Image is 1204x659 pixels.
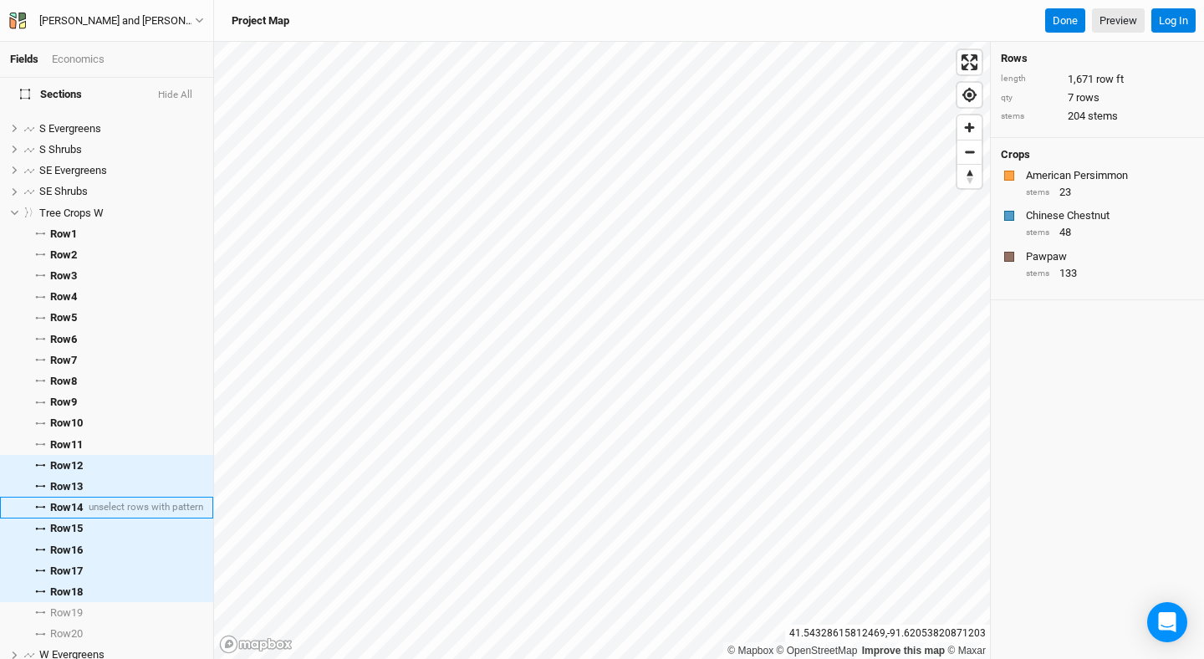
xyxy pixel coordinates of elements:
[39,143,82,156] span: S Shrubs
[957,164,982,188] button: Reset bearing to north
[219,635,293,654] a: Mapbox logo
[50,311,77,324] span: Row 5
[50,544,83,557] span: Row 16
[1001,90,1194,105] div: 7
[1026,268,1051,280] div: stems
[1045,8,1085,33] button: Done
[727,645,773,656] a: Mapbox
[957,83,982,107] button: Find my location
[1026,186,1051,199] div: stems
[1151,8,1196,33] button: Log In
[39,185,203,198] div: SE Shrubs
[232,14,289,28] h3: Project Map
[777,645,858,656] a: OpenStreetMap
[50,501,83,514] span: Row 14
[957,115,982,140] button: Zoom in
[1001,109,1194,124] div: 204
[957,50,982,74] button: Enter fullscreen
[10,53,38,65] a: Fields
[39,101,93,114] span: NW Shrubs
[39,122,203,135] div: S Evergreens
[1001,73,1059,85] div: length
[785,625,990,642] div: 41.54328615812469 , -91.62053820871203
[39,13,195,29] div: [PERSON_NAME] and [PERSON_NAME]
[1001,72,1194,87] div: 1,671
[50,375,77,388] span: Row 8
[957,165,982,188] span: Reset bearing to north
[1026,225,1194,240] div: 48
[1026,249,1191,264] div: Pawpaw
[39,185,88,197] span: SE Shrubs
[85,497,203,518] span: unselect rows with pattern
[1001,92,1059,105] div: qty
[1147,602,1187,642] div: Open Intercom Messenger
[1001,148,1030,161] h4: Crops
[20,88,82,101] span: Sections
[50,416,83,430] span: Row 10
[50,333,77,346] span: Row 6
[39,164,203,177] div: SE Evergreens
[50,354,77,367] span: Row 7
[1026,208,1191,223] div: Chinese Chestnut
[50,438,83,452] span: Row 11
[1026,168,1191,183] div: American Persimmon
[50,227,77,241] span: Row 1
[1076,90,1099,105] span: rows
[39,207,203,220] div: Tree Crops W
[39,122,101,135] span: S Evergreens
[214,42,990,659] canvas: Map
[1001,110,1059,123] div: stems
[1092,8,1145,33] a: Preview
[39,143,203,156] div: S Shrubs
[1026,227,1051,239] div: stems
[862,645,945,656] a: Improve this map
[50,480,83,493] span: Row 13
[39,13,195,29] div: Katie and Nicki
[50,269,77,283] span: Row 3
[1088,109,1118,124] span: stems
[8,12,205,30] button: [PERSON_NAME] and [PERSON_NAME]
[50,396,77,409] span: Row 9
[1001,52,1194,65] h4: Rows
[50,606,83,620] span: Row 19
[50,627,83,641] span: Row 20
[957,140,982,164] button: Zoom out
[50,248,77,262] span: Row 2
[1026,185,1194,200] div: 23
[50,290,77,304] span: Row 4
[1026,266,1194,281] div: 133
[50,522,83,535] span: Row 15
[947,645,986,656] a: Maxar
[39,207,104,219] span: Tree Crops W
[157,89,193,101] button: Hide All
[52,52,105,67] div: Economics
[1096,72,1124,87] span: row ft
[50,459,83,473] span: Row 12
[50,585,83,599] span: Row 18
[39,164,107,176] span: SE Evergreens
[50,564,83,578] span: Row 17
